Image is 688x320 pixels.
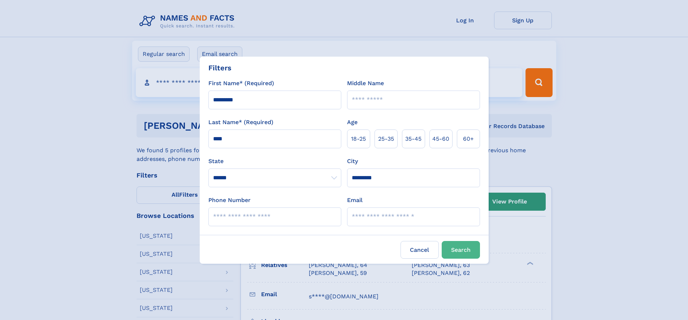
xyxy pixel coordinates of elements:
label: First Name* (Required) [208,79,274,88]
span: 25‑35 [378,135,394,143]
span: 35‑45 [405,135,421,143]
label: Email [347,196,363,205]
button: Search [442,241,480,259]
label: Phone Number [208,196,251,205]
label: Cancel [401,241,439,259]
label: City [347,157,358,166]
label: Last Name* (Required) [208,118,273,127]
span: 60+ [463,135,474,143]
label: State [208,157,341,166]
span: 18‑25 [351,135,366,143]
div: Filters [208,62,232,73]
span: 45‑60 [432,135,449,143]
label: Middle Name [347,79,384,88]
label: Age [347,118,358,127]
